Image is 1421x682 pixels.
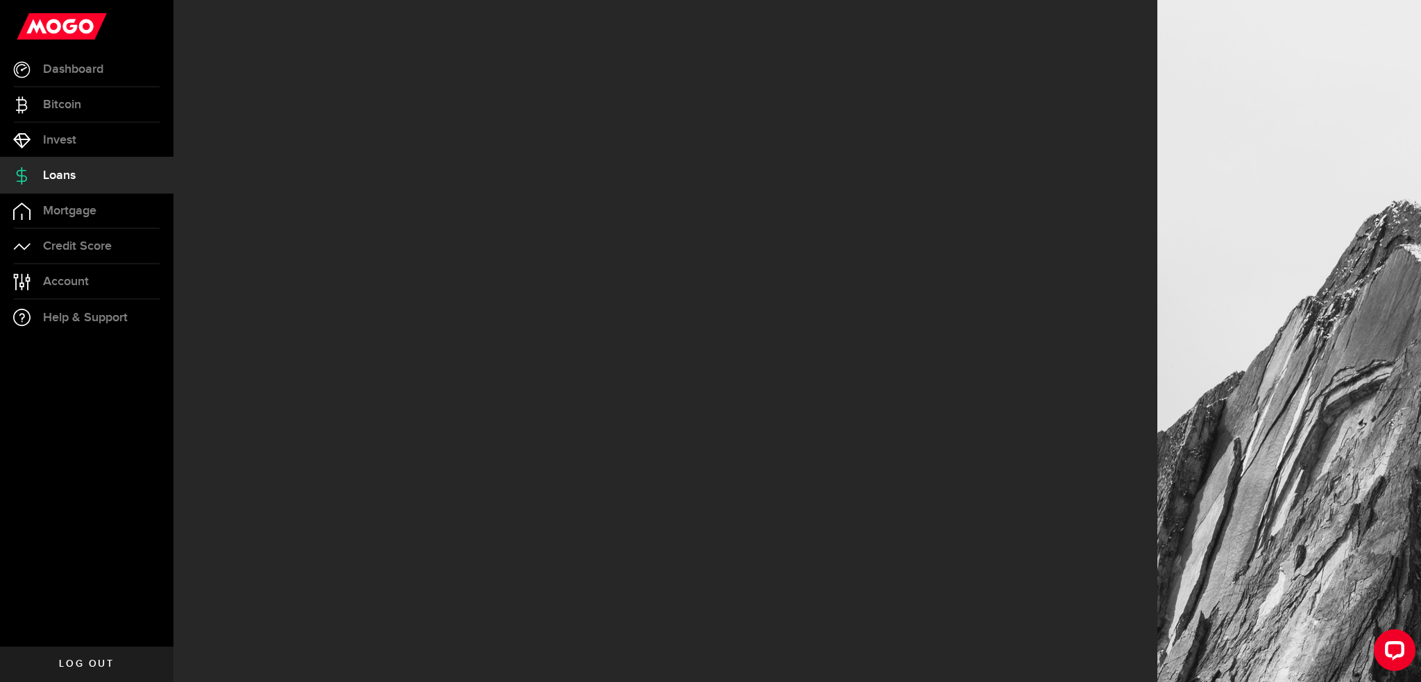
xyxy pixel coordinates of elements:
span: Log out [59,659,114,669]
span: Bitcoin [43,99,81,111]
span: Help & Support [43,312,128,324]
span: Loans [43,169,76,182]
iframe: LiveChat chat widget [1363,624,1421,682]
span: Invest [43,134,76,146]
span: Dashboard [43,63,103,76]
span: Credit Score [43,240,112,253]
span: Account [43,275,89,288]
span: Mortgage [43,205,96,217]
